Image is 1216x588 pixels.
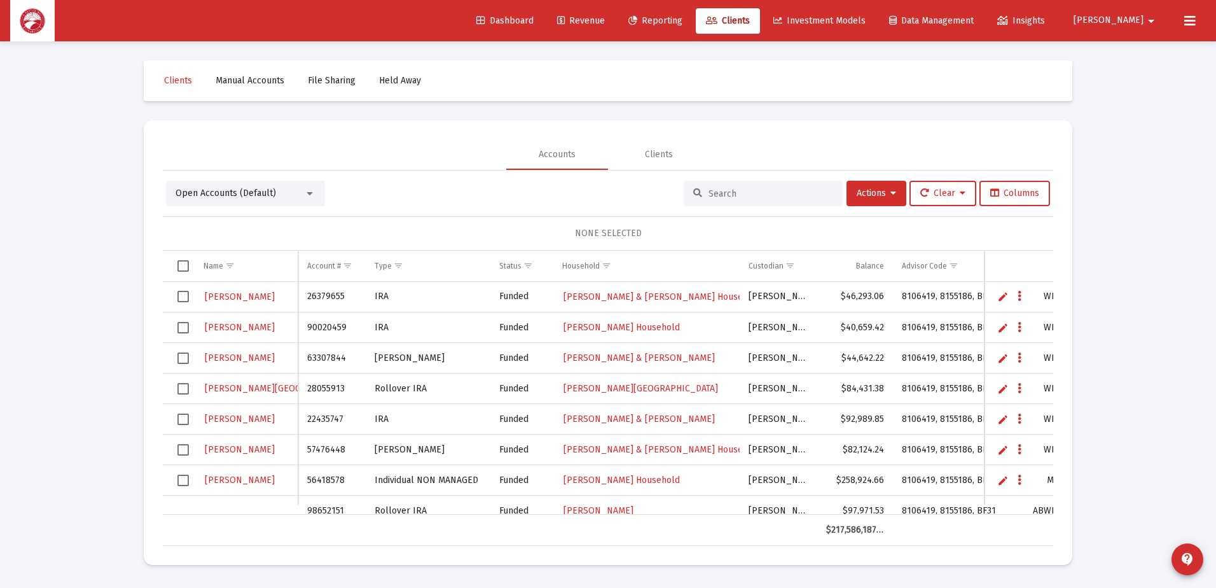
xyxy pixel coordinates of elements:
a: Edit [997,444,1009,456]
a: Reporting [618,8,693,34]
span: [PERSON_NAME] Household [563,475,680,486]
div: Funded [499,321,544,334]
span: Show filter options for column 'Type' [394,261,403,270]
span: Actions [857,188,896,199]
a: Edit [997,414,1009,425]
span: [PERSON_NAME] & [PERSON_NAME] Household [563,444,761,455]
td: Rollover IRA [366,374,490,404]
mat-icon: contact_support [1180,552,1195,567]
a: [PERSON_NAME] & [PERSON_NAME] Household [562,288,763,306]
a: Clients [154,68,202,94]
td: 8106419, 8155186, BF31 [893,496,1024,526]
a: Held Away [369,68,431,94]
a: File Sharing [298,68,366,94]
div: Advisor Code [902,261,947,271]
td: [PERSON_NAME] [740,374,817,404]
div: Select row [177,291,189,302]
span: [PERSON_NAME] & [PERSON_NAME] Household [563,291,761,302]
td: Column Status [490,251,553,281]
td: Column Household [553,251,740,281]
div: Select row [177,414,189,425]
td: [PERSON_NAME] [740,312,817,343]
button: Actions [846,181,906,206]
td: Column Advisor Code [893,251,1024,281]
a: Edit [997,475,1009,486]
td: $82,124.24 [817,435,893,465]
td: 8106419, 8155186, BF31 [893,343,1024,374]
div: Select row [177,322,189,333]
a: [PERSON_NAME] & [PERSON_NAME] Household [562,440,763,459]
span: Show filter options for column 'Status' [523,261,533,270]
button: [PERSON_NAME] [1058,8,1174,33]
span: File Sharing [308,75,356,86]
div: Status [499,261,522,271]
td: IRA [366,404,490,435]
td: IRA [366,312,490,343]
a: [PERSON_NAME] & [PERSON_NAME] [562,410,716,428]
a: Edit [997,291,1009,302]
span: [PERSON_NAME] Household [563,322,680,333]
div: Select row [177,475,189,486]
a: [PERSON_NAME][GEOGRAPHIC_DATA] [204,379,361,398]
div: Funded [499,505,544,517]
td: 90020459 [298,312,366,343]
div: Select row [177,353,189,364]
span: Clients [164,75,192,86]
input: Search [708,188,833,199]
a: [PERSON_NAME] [204,440,276,459]
span: Clear [920,188,965,199]
span: [PERSON_NAME][GEOGRAPHIC_DATA] [563,383,718,394]
span: Held Away [379,75,421,86]
a: Edit [997,383,1009,395]
a: Investment Models [763,8,876,34]
div: Funded [499,444,544,456]
div: Funded [499,413,544,426]
div: $217,586,187.52 [826,524,884,536]
td: 8106419, 8155186, BF31 [893,435,1024,465]
a: [PERSON_NAME] [562,501,635,520]
td: 63307844 [298,343,366,374]
td: $97,971.53 [817,496,893,526]
a: [PERSON_NAME] [204,318,276,337]
span: [PERSON_NAME] [205,291,275,302]
td: Rollover IRA [366,496,490,526]
span: [PERSON_NAME] & [PERSON_NAME] [563,414,715,424]
span: Show filter options for column 'Name' [225,261,235,270]
div: Funded [499,474,544,487]
span: Data Management [889,15,974,26]
span: [PERSON_NAME] [205,353,275,363]
span: [PERSON_NAME] [205,414,275,424]
td: 8106419, 8155186, BF31, BGFE [893,312,1024,343]
a: Insights [987,8,1055,34]
span: Open Accounts (Default) [176,188,276,199]
td: Column Account # [298,251,366,281]
td: Column Custodian [740,251,817,281]
span: Columns [990,188,1039,199]
td: $84,431.38 [817,374,893,404]
span: Insights [997,15,1045,26]
div: Balance [856,261,884,271]
div: Household [562,261,600,271]
div: Name [204,261,223,271]
div: NONE SELECTED [173,227,1043,240]
td: [PERSON_NAME] [740,465,817,496]
td: $44,642.22 [817,343,893,374]
a: Revenue [547,8,615,34]
td: 28055913 [298,374,366,404]
span: [PERSON_NAME] [205,322,275,333]
a: [PERSON_NAME] [204,471,276,489]
td: 22435747 [298,404,366,435]
div: Funded [499,352,544,365]
a: Edit [997,322,1009,333]
td: [PERSON_NAME] [740,282,817,312]
a: Edit [997,353,1009,364]
span: Show filter options for column 'Account #' [343,261,352,270]
td: 8106419, 8155186, BF31, BGFE [893,465,1024,496]
a: [PERSON_NAME][GEOGRAPHIC_DATA] [562,379,719,398]
td: 98652151 [298,496,366,526]
div: Account # [307,261,341,271]
td: $258,924.66 [817,465,893,496]
td: 57476448 [298,435,366,465]
a: Dashboard [466,8,544,34]
td: [PERSON_NAME] [366,435,490,465]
